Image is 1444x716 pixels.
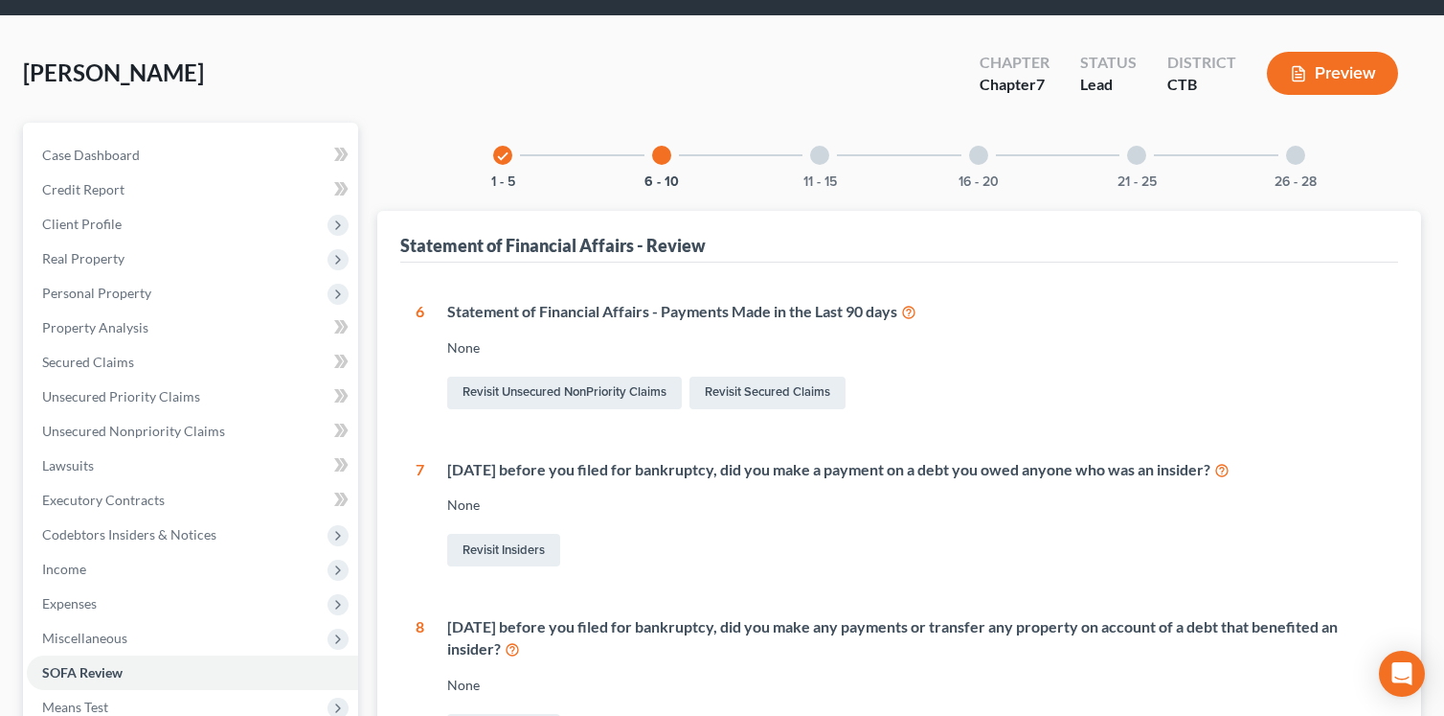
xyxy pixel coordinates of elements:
span: Property Analysis [42,319,148,335]
a: Credit Report [27,173,358,207]
span: Lawsuits [42,457,94,473]
span: Unsecured Nonpriority Claims [42,423,225,439]
a: Executory Contracts [27,483,358,518]
button: 1 - 5 [491,175,515,189]
i: check [496,150,509,163]
span: SOFA Review [42,664,123,681]
div: 6 [416,301,424,413]
div: Open Intercom Messenger [1379,651,1425,697]
button: 11 - 15 [803,175,837,189]
div: District [1167,52,1236,74]
a: Property Analysis [27,311,358,345]
span: Miscellaneous [42,630,127,646]
span: Client Profile [42,216,122,232]
a: Revisit Insiders [447,534,560,566]
div: CTB [1167,74,1236,96]
span: Credit Report [42,181,124,197]
span: Income [42,561,86,577]
span: 7 [1036,75,1045,93]
a: Revisit Secured Claims [689,377,846,409]
div: Lead [1080,74,1137,96]
div: Statement of Financial Affairs - Payments Made in the Last 90 days [447,301,1383,323]
span: Executory Contracts [42,492,165,508]
span: Expenses [42,595,97,612]
a: Lawsuits [27,449,358,483]
span: Case Dashboard [42,147,140,163]
span: Secured Claims [42,354,134,370]
div: Chapter [980,74,1049,96]
button: 26 - 28 [1275,175,1317,189]
span: Personal Property [42,285,151,301]
div: None [447,338,1383,358]
div: [DATE] before you filed for bankruptcy, did you make a payment on a debt you owed anyone who was ... [447,459,1383,481]
div: Statement of Financial Affairs - Review [400,234,706,257]
span: [PERSON_NAME] [23,58,204,86]
span: Codebtors Insiders & Notices [42,526,216,543]
span: Real Property [42,250,124,266]
button: 16 - 20 [959,175,999,189]
button: 6 - 10 [644,175,679,189]
div: None [447,496,1383,515]
div: None [447,676,1383,695]
div: 7 [416,459,424,571]
button: 21 - 25 [1117,175,1157,189]
div: Chapter [980,52,1049,74]
span: Unsecured Priority Claims [42,388,200,404]
a: Secured Claims [27,345,358,380]
a: SOFA Review [27,656,358,690]
button: Preview [1267,52,1398,95]
a: Revisit Unsecured NonPriority Claims [447,377,682,409]
div: [DATE] before you filed for bankruptcy, did you make any payments or transfer any property on acc... [447,616,1383,660]
a: Unsecured Priority Claims [27,380,358,414]
a: Case Dashboard [27,138,358,173]
span: Means Test [42,699,108,715]
a: Unsecured Nonpriority Claims [27,414,358,449]
div: Status [1080,52,1137,74]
